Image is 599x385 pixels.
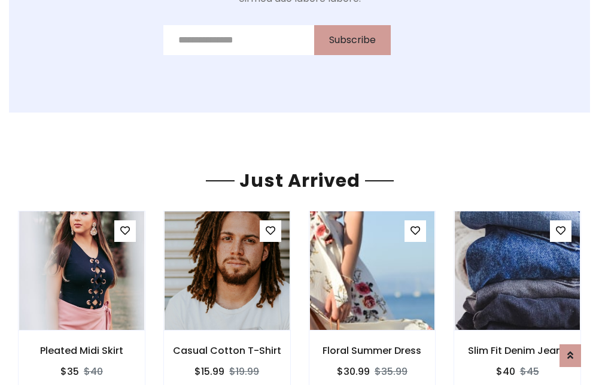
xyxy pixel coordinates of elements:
[496,366,515,377] h6: $40
[309,345,436,356] h6: Floral Summer Dress
[235,168,365,193] span: Just Arrived
[520,365,539,378] del: $45
[84,365,103,378] del: $40
[337,366,370,377] h6: $30.99
[164,345,290,356] h6: Casual Cotton T-Shirt
[314,25,391,55] button: Subscribe
[454,345,580,356] h6: Slim Fit Denim Jeans
[19,345,145,356] h6: Pleated Midi Skirt
[229,365,259,378] del: $19.99
[194,366,224,377] h6: $15.99
[60,366,79,377] h6: $35
[375,365,408,378] del: $35.99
